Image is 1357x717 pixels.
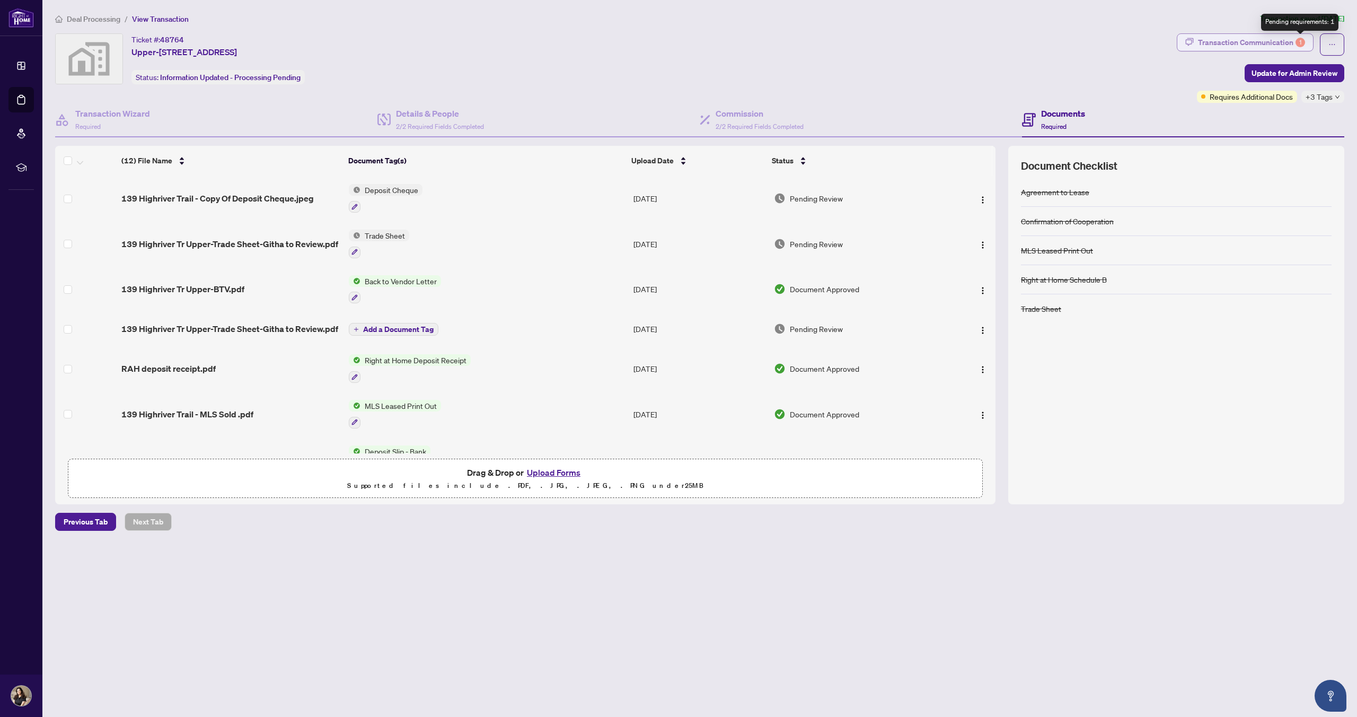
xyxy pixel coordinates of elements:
td: [DATE] [629,267,770,312]
img: Logo [979,286,987,295]
span: RBC SLIP.jpeg [121,453,176,466]
p: Supported files include .PDF, .JPG, .JPEG, .PNG under 25 MB [75,479,976,492]
div: Trade Sheet [1021,303,1061,314]
span: Deposit Cheque [360,184,422,196]
button: Open asap [1315,680,1346,712]
img: Logo [979,196,987,204]
button: Next Tab [125,513,172,531]
button: Transaction Communication1 [1177,33,1314,51]
div: Ticket #: [131,33,184,46]
img: logo [8,8,34,28]
span: 2/2 Required Fields Completed [396,123,484,130]
span: Document Approved [790,408,859,420]
span: Document Checklist [1021,159,1117,173]
button: Status IconDeposit Slip - Bank [349,445,430,474]
button: Update for Admin Review [1245,64,1344,82]
span: Drag & Drop or [467,466,584,479]
button: Logo [974,451,991,468]
span: 139 Highriver Tr Upper-BTV.pdf [121,283,244,295]
span: home [55,15,63,23]
button: Status IconRight at Home Deposit Receipt [349,354,471,383]
span: Previous Tab [64,513,108,530]
button: Logo [974,360,991,377]
span: Information Updated - Processing Pending [160,73,301,82]
button: Status IconBack to Vendor Letter [349,275,441,304]
img: Document Status [774,363,786,374]
img: Document Status [774,323,786,335]
img: Document Status [774,283,786,295]
td: [DATE] [629,176,770,221]
div: Status: [131,70,305,84]
button: Logo [974,235,991,252]
span: 139 Highriver Trail - MLS Sold .pdf [121,408,253,421]
span: Trade Sheet [360,230,409,241]
span: RAH deposit receipt.pdf [121,362,216,375]
span: Status [772,155,794,167]
img: Logo [979,241,987,249]
span: plus [354,327,359,332]
span: 2/2 Required Fields Completed [716,123,804,130]
span: Upper-[STREET_ADDRESS] [131,46,237,58]
img: Status Icon [349,230,360,241]
div: Right at Home Schedule B [1021,274,1107,285]
span: Upload Date [631,155,674,167]
span: 139 Highriver Trail - Copy Of Deposit Cheque.jpeg [121,192,314,205]
h4: Commission [716,107,804,120]
div: Agreement to Lease [1021,186,1089,198]
div: Transaction Communication [1198,34,1305,51]
button: Add a Document Tag [349,322,438,336]
span: Drag & Drop orUpload FormsSupported files include .PDF, .JPG, .JPEG, .PNG under25MB [68,459,982,499]
img: Status Icon [349,275,360,287]
img: Document Status [774,193,786,204]
td: [DATE] [629,391,770,437]
img: Logo [979,326,987,335]
img: Status Icon [349,400,360,412]
span: Requires Additional Docs [1210,91,1293,102]
button: Logo [974,190,991,207]
th: Status [768,146,943,176]
span: Document Approved [790,283,859,295]
button: Status IconMLS Leased Print Out [349,400,441,429]
span: Deal Processing [67,14,120,24]
div: Confirmation of Cooperation [1021,215,1114,227]
img: Status Icon [349,184,360,196]
span: Back to Vendor Letter [360,275,441,287]
img: Document Status [774,408,786,420]
span: (12) File Name [121,155,172,167]
span: Pending Review [790,193,843,204]
td: [DATE] [629,346,770,391]
img: Document Status [774,238,786,250]
img: Status Icon [349,354,360,366]
h4: Transaction Wizard [75,107,150,120]
img: Profile Icon [11,686,31,706]
span: Required [1041,123,1067,130]
span: ellipsis [1328,41,1336,48]
span: Update for Admin Review [1252,65,1337,82]
h4: Details & People [396,107,484,120]
td: [DATE] [629,221,770,267]
article: Transaction saved [DATE] [1260,13,1344,25]
button: Upload Forms [524,466,584,479]
button: Logo [974,406,991,423]
td: [DATE] [629,312,770,346]
button: Add a Document Tag [349,323,438,336]
button: Status IconDeposit Cheque [349,184,422,213]
span: down [1335,94,1340,100]
span: Add a Document Tag [363,326,434,333]
img: svg%3e [56,34,122,84]
img: Logo [979,411,987,419]
div: Pending requirements: 1 [1261,14,1338,31]
img: Logo [979,365,987,374]
td: [DATE] [629,437,770,483]
span: 48764 [160,35,184,45]
span: +3 Tags [1306,91,1333,103]
span: View Transaction [132,14,189,24]
button: Logo [974,281,991,298]
span: Deposit Slip - Bank [360,445,430,457]
div: MLS Leased Print Out [1021,244,1093,256]
th: (12) File Name [117,146,344,176]
button: Status IconTrade Sheet [349,230,409,258]
span: Right at Home Deposit Receipt [360,354,471,366]
th: Upload Date [627,146,768,176]
button: Previous Tab [55,513,116,531]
